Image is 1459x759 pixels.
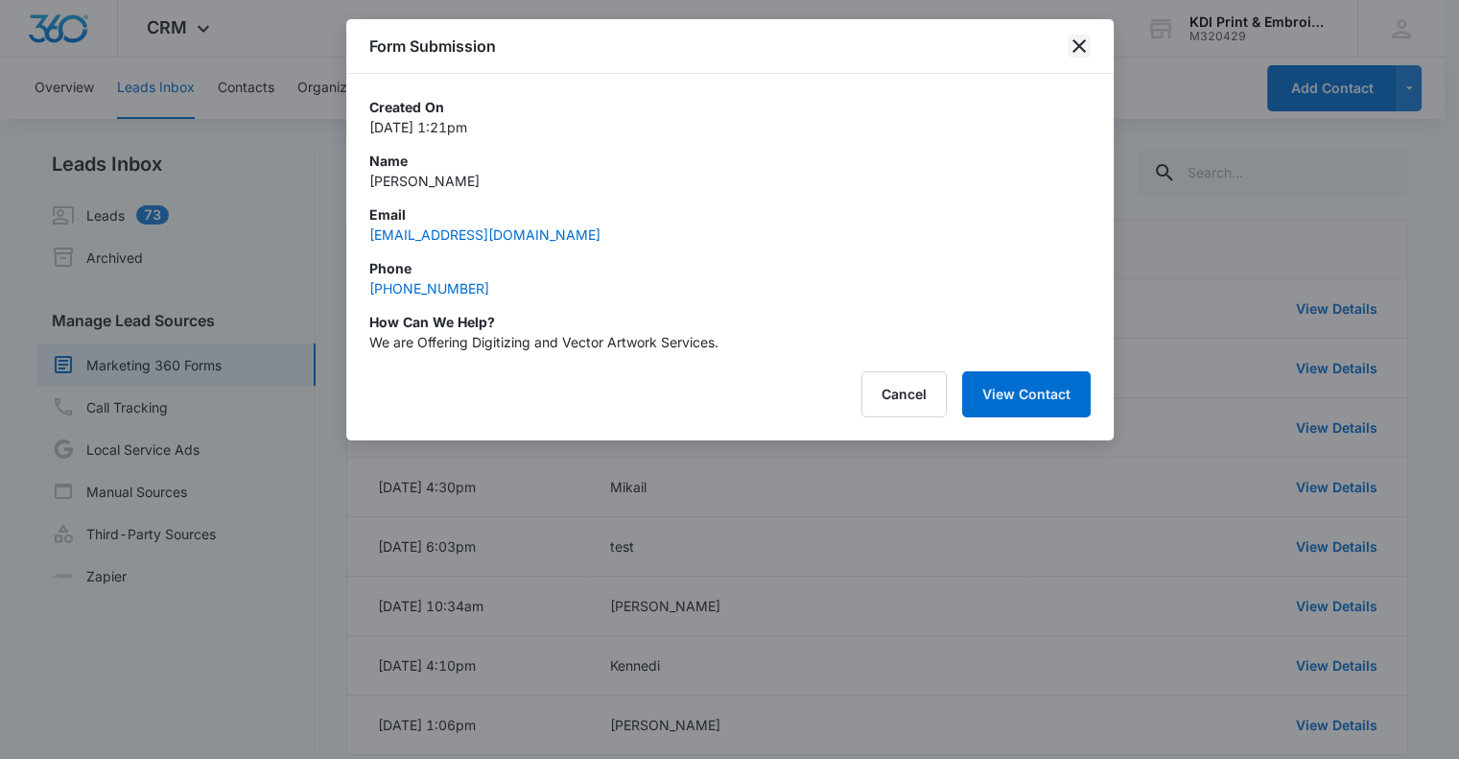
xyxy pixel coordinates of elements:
[369,226,600,243] a: [EMAIL_ADDRESS][DOMAIN_NAME]
[369,97,1091,117] p: Created On
[369,117,1091,137] p: [DATE] 1:21pm
[861,371,947,417] button: Cancel
[369,204,1091,225] p: Email
[369,171,1091,191] p: [PERSON_NAME]
[369,280,489,296] a: [PHONE_NUMBER]
[1068,35,1091,58] button: close
[369,258,1091,278] p: Phone
[962,371,1091,417] button: View Contact
[369,332,1091,352] p: We are Offering Digitizing and Vector Artwork Services.
[369,312,1091,332] p: How can we help?
[369,35,496,58] h1: Form Submission
[369,151,1091,171] p: Name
